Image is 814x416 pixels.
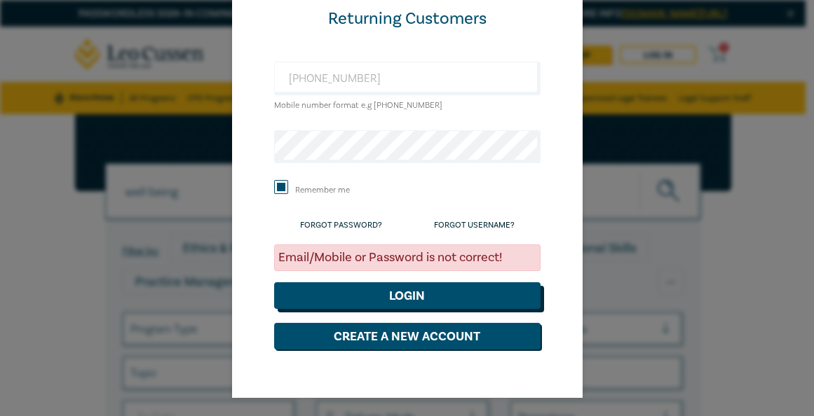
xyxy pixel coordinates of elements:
button: Login [274,282,541,309]
div: Returning Customers [274,8,541,30]
small: Mobile number format e.g [PHONE_NUMBER] [274,100,442,111]
label: Remember me [295,184,350,196]
a: Forgot Username? [434,220,515,230]
input: Enter email or Mobile number [274,62,541,95]
a: Forgot Password? [300,220,382,230]
button: Create a New Account [274,323,541,349]
div: Email/Mobile or Password is not correct! [274,244,541,271]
